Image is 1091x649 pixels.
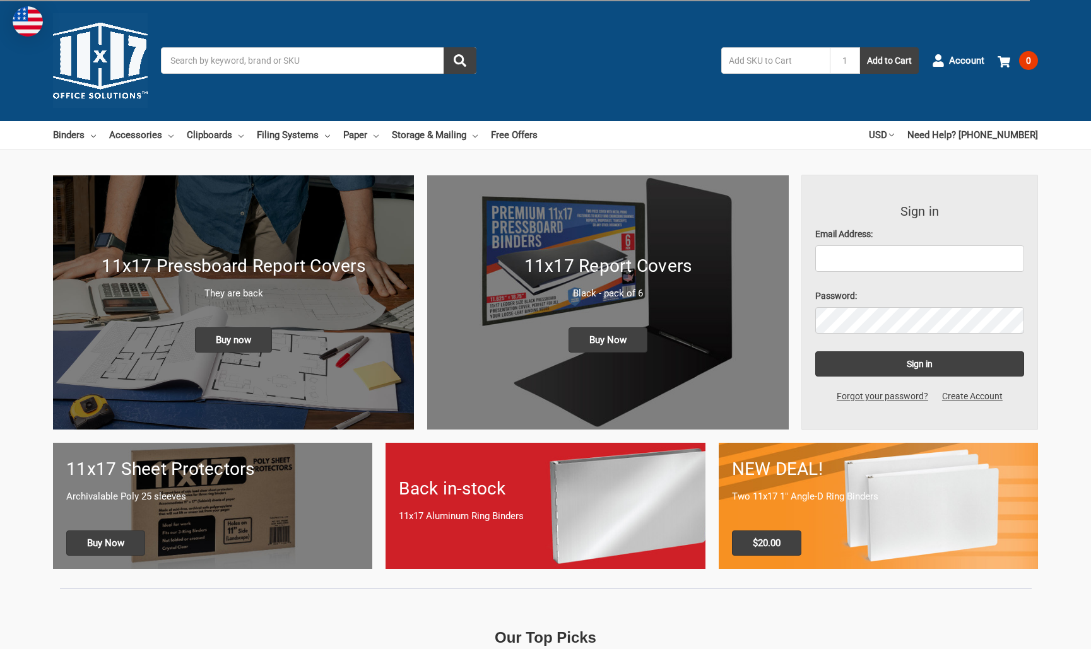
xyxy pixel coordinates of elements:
a: Filing Systems [257,121,330,149]
a: Binders [53,121,96,149]
a: 11x17 Binder 2-pack only $20.00 NEW DEAL! Two 11x17 1" Angle-D Ring Binders $20.00 [719,443,1038,568]
p: Our Top Picks [495,626,596,649]
img: 11x17.com [53,13,148,108]
a: Account [932,44,984,77]
a: 0 [998,44,1038,77]
a: Clipboards [187,121,244,149]
input: Add SKU to Cart [721,47,830,74]
img: duty and tax information for United States [13,6,43,37]
a: 11x17 Report Covers 11x17 Report Covers Black - pack of 6 Buy Now [427,175,788,430]
span: Buy Now [569,327,647,353]
h1: 11x17 Pressboard Report Covers [66,253,401,279]
a: Accessories [109,121,174,149]
span: $20.00 [732,530,801,556]
h1: 11x17 Report Covers [440,253,775,279]
h1: NEW DEAL! [732,456,1025,482]
h3: Sign in [815,202,1025,221]
button: Add to Cart [860,47,919,74]
p: 11x17 Aluminum Ring Binders [399,509,692,523]
label: Password: [815,289,1025,303]
span: 0 [1019,51,1038,70]
a: Need Help? [PHONE_NUMBER] [907,121,1038,149]
p: Archivalable Poly 25 sleeves [66,489,359,504]
input: Search by keyword, brand or SKU [161,47,476,74]
span: Buy Now [66,530,145,556]
a: Storage & Mailing [392,121,478,149]
a: USD [869,121,894,149]
span: Account [949,54,984,68]
a: Create Account [935,390,1010,403]
h1: Back in-stock [399,476,692,502]
a: Free Offers [491,121,538,149]
p: They are back [66,286,401,301]
a: Forgot your password? [830,390,935,403]
iframe: Google Customer Reviews [987,615,1091,649]
p: Black - pack of 6 [440,286,775,301]
a: 11x17 sheet protectors 11x17 Sheet Protectors Archivalable Poly 25 sleeves Buy Now [53,443,372,568]
span: Buy now [195,327,272,353]
input: Sign in [815,351,1025,377]
img: 11x17 Report Covers [427,175,788,430]
label: Email Address: [815,228,1025,241]
a: Back in-stock 11x17 Aluminum Ring Binders [386,443,705,568]
a: Paper [343,121,379,149]
img: New 11x17 Pressboard Binders [53,175,414,430]
h1: 11x17 Sheet Protectors [66,456,359,482]
p: Two 11x17 1" Angle-D Ring Binders [732,489,1025,504]
a: New 11x17 Pressboard Binders 11x17 Pressboard Report Covers They are back Buy now [53,175,414,430]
